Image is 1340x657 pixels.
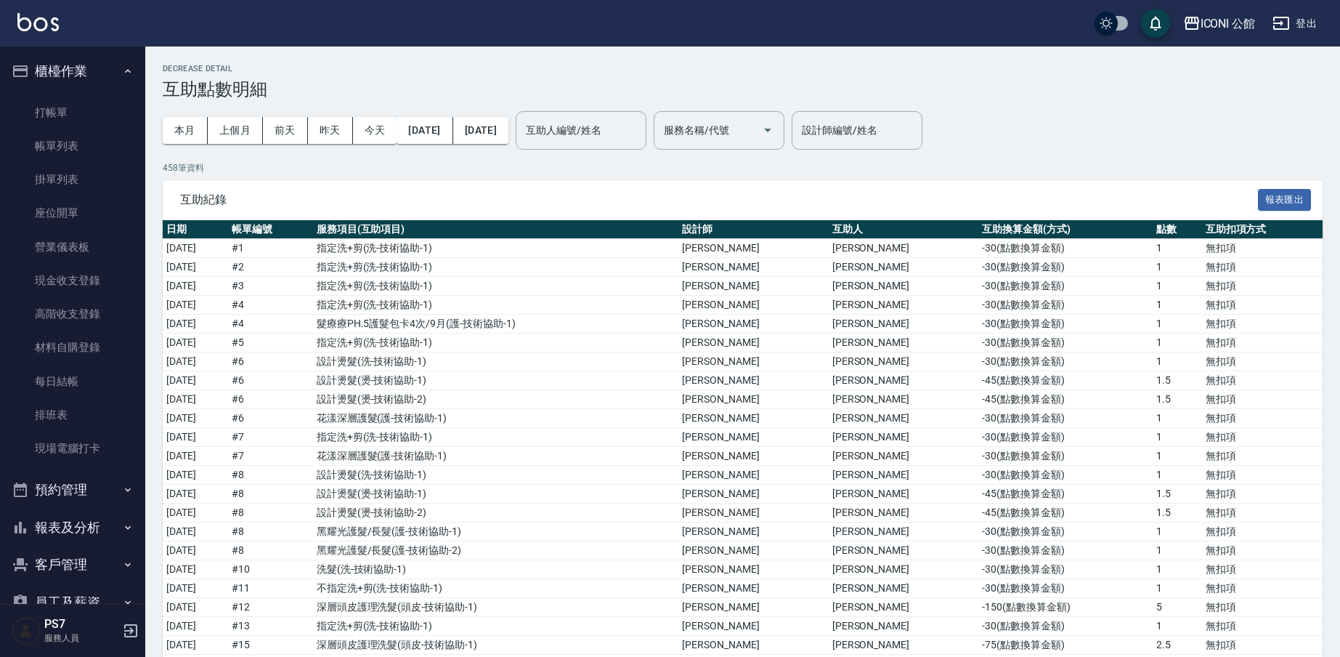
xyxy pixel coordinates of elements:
td: 花漾深層護髮 ( 護-技術協助-1 ) [313,409,678,428]
td: [PERSON_NAME] [678,390,828,409]
td: # 5 [228,334,313,352]
td: [PERSON_NAME] [829,390,978,409]
button: 櫃檯作業 [6,52,139,90]
td: 設計燙髮 ( 燙-技術協助-2 ) [313,504,678,523]
td: # 8 [228,485,313,504]
td: [PERSON_NAME] [678,485,828,504]
button: 登出 [1267,10,1323,37]
td: 無扣項 [1202,409,1323,428]
td: [PERSON_NAME] [829,352,978,371]
th: 服務項目(互助項目) [313,220,678,239]
a: 掛單列表 [6,163,139,196]
td: 1 [1153,466,1201,485]
td: [PERSON_NAME] [829,409,978,428]
td: 1.5 [1153,485,1201,504]
td: [PERSON_NAME] [678,447,828,466]
td: # 8 [228,504,313,523]
td: [DATE] [163,541,228,560]
td: -30 ( 點數換算金額 ) [978,541,1153,560]
img: Logo [17,13,59,31]
td: 無扣項 [1202,371,1323,390]
td: [PERSON_NAME] [678,334,828,352]
td: -75 ( 點數換算金額 ) [978,636,1153,655]
td: 1 [1153,541,1201,560]
td: 1 [1153,447,1201,466]
td: [DATE] [163,523,228,541]
td: [PERSON_NAME] [678,428,828,447]
button: 本月 [163,117,208,144]
td: 無扣項 [1202,352,1323,371]
td: [DATE] [163,409,228,428]
td: 指定洗+剪 ( 洗-技術協助-1 ) [313,258,678,277]
th: 互助扣項方式 [1202,220,1323,239]
td: [PERSON_NAME] [678,523,828,541]
th: 互助人 [829,220,978,239]
td: -45 ( 點數換算金額 ) [978,485,1153,504]
td: 1 [1153,296,1201,315]
td: 無扣項 [1202,466,1323,485]
td: [DATE] [163,560,228,579]
td: -30 ( 點數換算金額 ) [978,352,1153,371]
td: [PERSON_NAME] [678,560,828,579]
img: Person [12,616,41,645]
td: [DATE] [163,334,228,352]
td: [PERSON_NAME] [829,371,978,390]
td: 1.5 [1153,371,1201,390]
td: # 10 [228,560,313,579]
td: -45 ( 點數換算金額 ) [978,504,1153,523]
button: 預約管理 [6,471,139,509]
span: 互助紀錄 [180,193,1258,207]
td: # 4 [228,296,313,315]
td: -30 ( 點數換算金額 ) [978,466,1153,485]
td: [PERSON_NAME] [678,466,828,485]
th: 點數 [1153,220,1201,239]
button: 報表及分析 [6,509,139,547]
td: 黑耀光護髮/長髮 ( 護-技術協助-2 ) [313,541,678,560]
td: [PERSON_NAME] [678,579,828,598]
button: [DATE] [453,117,508,144]
td: # 3 [228,277,313,296]
td: 5 [1153,598,1201,617]
button: [DATE] [397,117,452,144]
td: [PERSON_NAME] [829,636,978,655]
td: # 1 [228,239,313,258]
td: [PERSON_NAME] [829,579,978,598]
td: 無扣項 [1202,239,1323,258]
td: 黑耀光護髮/長髮 ( 護-技術協助-1 ) [313,523,678,541]
td: [DATE] [163,598,228,617]
td: -30 ( 點數換算金額 ) [978,523,1153,541]
td: -30 ( 點數換算金額 ) [978,409,1153,428]
button: ICONI 公館 [1177,9,1262,39]
td: 指定洗+剪 ( 洗-技術協助-1 ) [313,617,678,636]
td: [PERSON_NAME] [829,428,978,447]
button: 前天 [263,117,308,144]
td: [PERSON_NAME] [678,258,828,277]
td: 1 [1153,258,1201,277]
td: [DATE] [163,447,228,466]
td: # 8 [228,541,313,560]
td: [PERSON_NAME] [678,296,828,315]
td: -30 ( 點數換算金額 ) [978,447,1153,466]
td: [PERSON_NAME] [829,239,978,258]
td: 無扣項 [1202,485,1323,504]
td: -30 ( 點數換算金額 ) [978,315,1153,334]
td: -150 ( 點數換算金額 ) [978,598,1153,617]
button: Open [756,118,779,142]
div: ICONI 公館 [1201,15,1256,33]
td: [PERSON_NAME] [678,541,828,560]
td: -30 ( 點數換算金額 ) [978,277,1153,296]
a: 現金收支登錄 [6,264,139,297]
td: 無扣項 [1202,334,1323,352]
td: -30 ( 點數換算金額 ) [978,334,1153,352]
a: 現場電腦打卡 [6,432,139,465]
a: 報表匯出 [1258,192,1312,206]
td: 1 [1153,334,1201,352]
td: # 11 [228,579,313,598]
td: [DATE] [163,296,228,315]
td: # 7 [228,447,313,466]
td: -30 ( 點數換算金額 ) [978,296,1153,315]
td: [PERSON_NAME] [829,485,978,504]
h2: Decrease Detail [163,64,1323,73]
button: save [1141,9,1170,38]
td: 無扣項 [1202,523,1323,541]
